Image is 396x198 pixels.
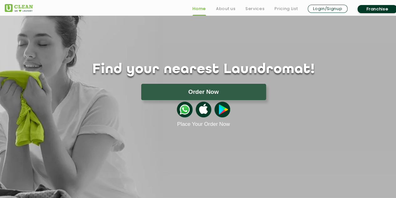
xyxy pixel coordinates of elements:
[216,5,235,13] a: About us
[214,102,230,117] img: playstoreicon.png
[275,5,298,13] a: Pricing List
[308,5,347,13] a: Login/Signup
[193,5,206,13] a: Home
[196,102,211,117] img: apple-icon.png
[141,84,266,100] button: Order Now
[5,4,33,12] img: UClean Laundry and Dry Cleaning
[177,121,230,127] a: Place Your Order Now
[177,102,193,117] img: whatsappicon.png
[245,5,265,13] a: Services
